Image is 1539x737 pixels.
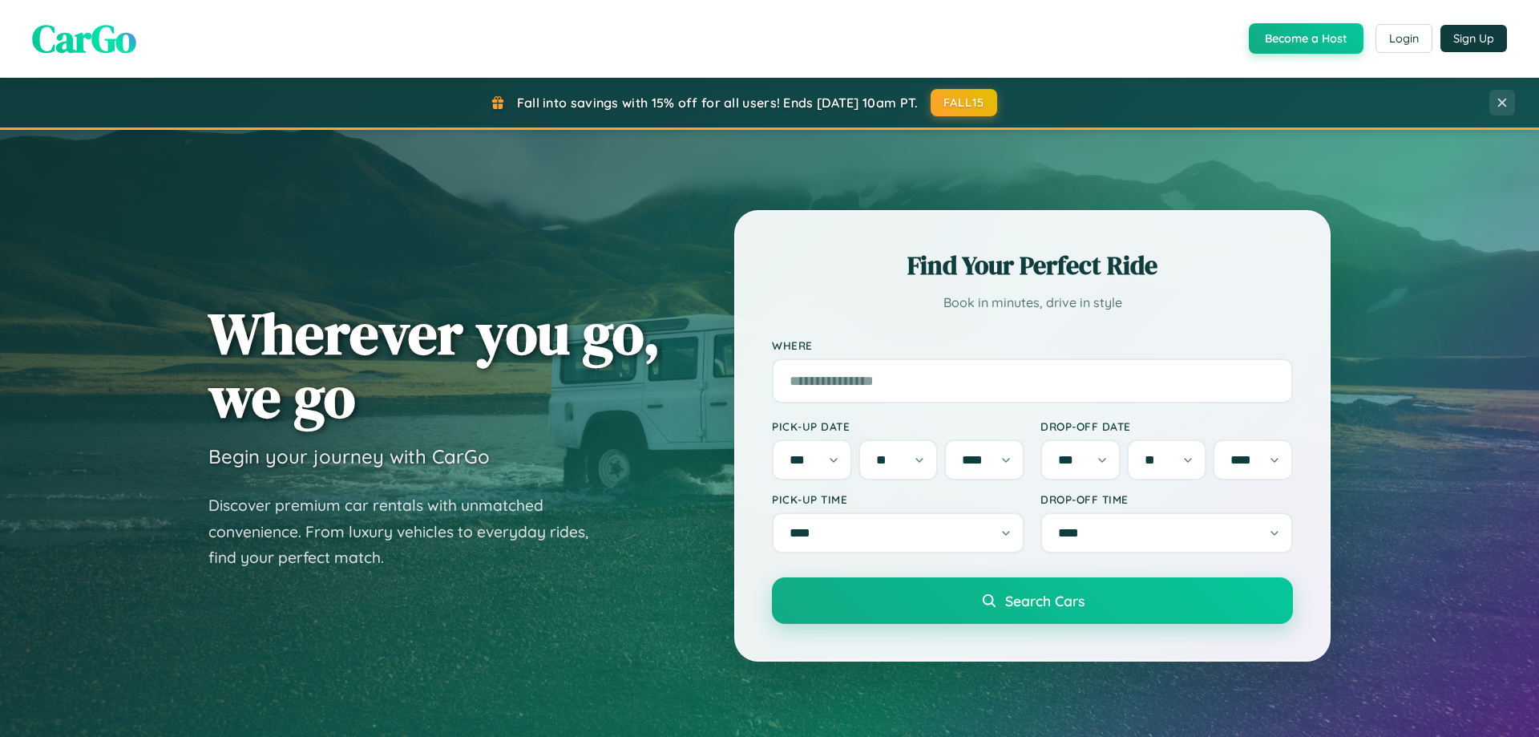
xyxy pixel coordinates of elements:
span: Fall into savings with 15% off for all users! Ends [DATE] 10am PT. [517,95,919,111]
button: Search Cars [772,577,1293,624]
button: Login [1375,24,1432,53]
span: Search Cars [1005,592,1085,609]
h1: Wherever you go, we go [208,302,660,428]
p: Discover premium car rentals with unmatched convenience. From luxury vehicles to everyday rides, ... [208,492,609,571]
label: Pick-up Date [772,419,1024,433]
span: CarGo [32,12,136,65]
label: Drop-off Time [1040,492,1293,506]
h2: Find Your Perfect Ride [772,248,1293,283]
p: Book in minutes, drive in style [772,291,1293,314]
h3: Begin your journey with CarGo [208,444,490,468]
label: Where [772,338,1293,352]
button: FALL15 [931,89,998,116]
label: Pick-up Time [772,492,1024,506]
label: Drop-off Date [1040,419,1293,433]
button: Become a Host [1249,23,1363,54]
button: Sign Up [1440,25,1507,52]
